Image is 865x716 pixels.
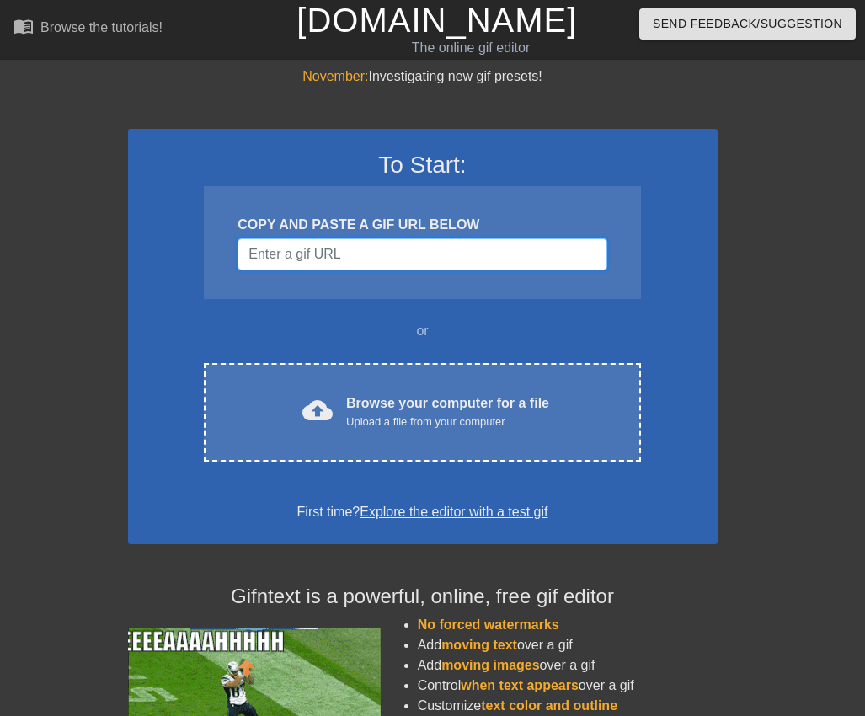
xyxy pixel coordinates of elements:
div: Upload a file from your computer [346,414,549,430]
div: or [172,321,674,341]
span: moving images [441,658,539,672]
span: Send Feedback/Suggestion [653,13,842,35]
li: Customize [418,696,718,716]
span: November: [302,69,368,83]
h3: To Start: [150,151,696,179]
span: text color and outline [481,698,617,713]
div: The online gif editor [296,38,644,58]
h4: Gifntext is a powerful, online, free gif editor [128,585,718,609]
input: Username [238,238,606,270]
a: [DOMAIN_NAME] [296,2,577,39]
div: Browse your computer for a file [346,393,549,430]
span: moving text [441,638,517,652]
span: menu_book [13,16,34,36]
li: Control over a gif [418,676,718,696]
li: Add over a gif [418,635,718,655]
div: First time? [150,502,696,522]
span: No forced watermarks [418,617,559,632]
span: cloud_upload [302,395,333,425]
li: Add over a gif [418,655,718,676]
span: when text appears [461,678,579,692]
div: COPY AND PASTE A GIF URL BELOW [238,215,606,235]
a: Explore the editor with a test gif [360,505,547,519]
a: Browse the tutorials! [13,16,163,42]
button: Send Feedback/Suggestion [639,8,856,40]
div: Investigating new gif presets! [128,67,718,87]
div: Browse the tutorials! [40,20,163,35]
